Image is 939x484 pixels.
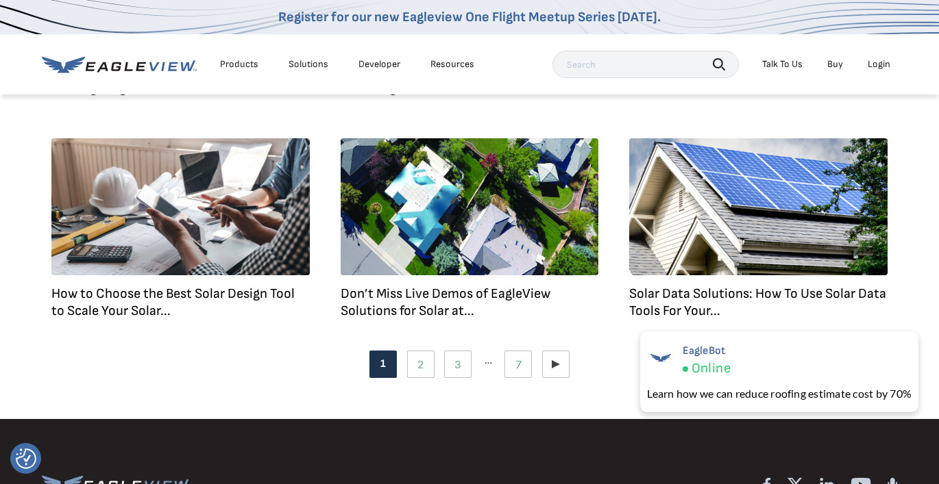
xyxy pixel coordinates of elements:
a: How to Choose the Best Solar Design Tool to Scale Your Solar... [51,285,295,319]
div: Solutions [289,58,328,71]
a: Next » [542,351,570,378]
span: Online [692,360,731,377]
div: Products [220,58,258,71]
a: Home with solar heatmap data [341,138,599,275]
a: EagleView Introduces SolarReady™, a Cutting-Edge... [51,63,271,97]
a: 7 [504,351,532,378]
a: 3 [444,351,472,378]
a: Solar Data Tools [629,138,888,275]
a: 2 [407,351,435,378]
a: Buy [827,58,843,71]
img: Revisit consent button [16,448,36,469]
button: Consent Preferences [16,448,36,469]
a: What & How Technology Is Used for Solar Site... [629,63,868,97]
a: Developer [358,58,400,71]
div: Login [868,58,890,71]
div: Learn how we can reduce roofing estimate cost by 70% [647,385,912,402]
span: EagleBot [683,344,731,357]
input: Search [552,51,739,78]
a: Solar Data Solutions: How To Use Solar Data Tools For Your... [629,285,886,319]
a: How Aerial Imagery Can Help You Scale by Providing Value to... [341,63,584,97]
span: 1 [369,351,397,378]
img: EagleBot [647,344,674,372]
a: Don’t Miss Live Demos of EagleView Solutions for Solar at... [341,285,550,319]
div: Talk To Us [762,58,803,71]
span: … [478,351,498,378]
div: Resources [430,58,474,71]
a: Register for our new Eagleview One Flight Meetup Series [DATE]. [278,9,661,25]
a: Best Solar Design Tool [51,138,310,275]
